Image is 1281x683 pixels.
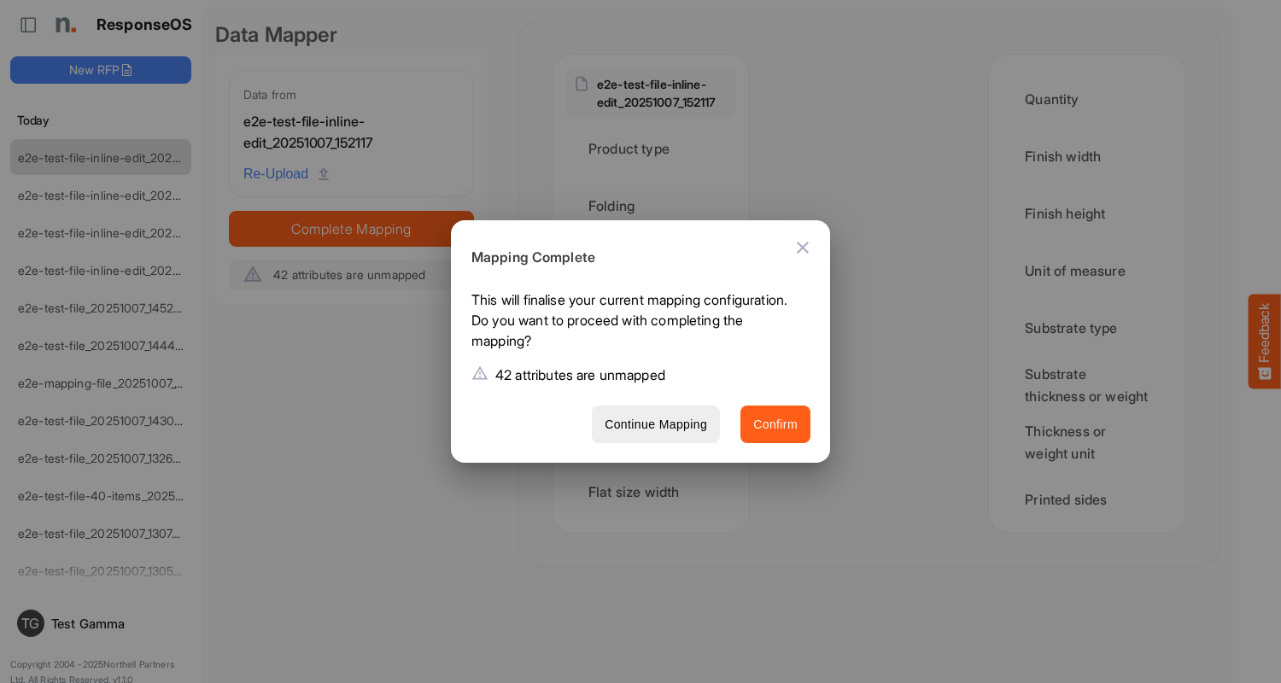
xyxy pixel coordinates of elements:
[495,365,665,385] p: 42 attributes are unmapped
[605,414,707,435] span: Continue Mapping
[592,406,720,444] button: Continue Mapping
[782,227,823,268] button: Close dialog
[471,247,797,269] h6: Mapping Complete
[753,414,798,435] span: Confirm
[740,406,810,444] button: Confirm
[471,289,797,358] p: This will finalise your current mapping configuration. Do you want to proceed with completing the...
